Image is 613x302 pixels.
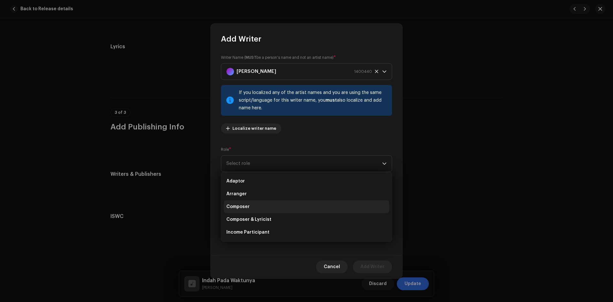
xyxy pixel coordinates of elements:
strong: [PERSON_NAME] [237,64,276,80]
li: Arranger [224,188,389,200]
span: Localize writer name [232,122,276,135]
small: Writer Name ( be a person's name and not an artist name) [221,54,334,61]
div: dropdown trigger [382,156,387,172]
strong: must [326,98,337,103]
li: Composer & Lyricist [224,213,389,226]
strong: MUST [246,56,256,59]
span: Composer [226,204,250,210]
span: Add Writer [221,34,261,44]
span: 1400440 [354,64,372,80]
span: Adaptor [226,178,245,184]
button: Cancel [316,260,348,273]
span: Arranger [226,191,247,197]
li: Composer [224,200,389,213]
small: Role [221,146,229,153]
span: Income Participant [226,229,269,236]
span: Add Writer [360,260,384,273]
button: Localize writer name [221,123,281,134]
div: dropdown trigger [382,64,387,80]
li: Income Participant [224,226,389,239]
div: If you localized any of the artist names and you are using the same script/language for this writ... [239,89,387,112]
span: Aulia Safira [226,64,382,80]
li: Lyricist [224,239,389,252]
span: Composer & Lyricist [226,216,271,223]
span: Cancel [324,260,340,273]
button: Add Writer [353,260,392,273]
span: Select role [226,156,382,172]
li: Adaptor [224,175,389,188]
